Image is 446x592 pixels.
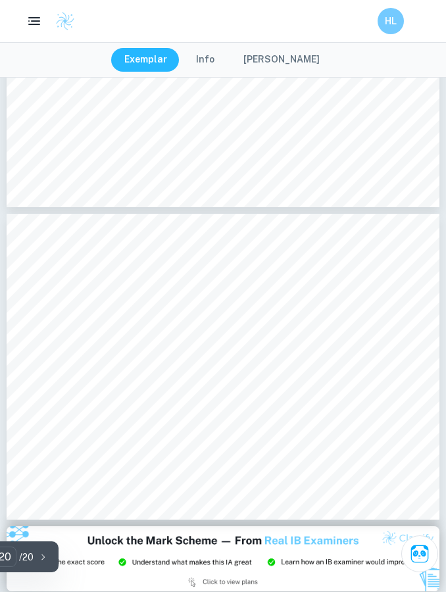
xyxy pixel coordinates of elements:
button: HL [378,8,404,34]
h6: HL [384,14,399,28]
img: Ad [7,526,439,591]
button: [PERSON_NAME] [230,48,333,72]
button: Ask Clai [401,535,438,572]
button: Info [183,48,228,72]
p: / 20 [19,550,34,564]
a: Clastify logo [47,11,75,31]
img: Clastify logo [55,11,75,31]
button: Exemplar [111,48,180,72]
